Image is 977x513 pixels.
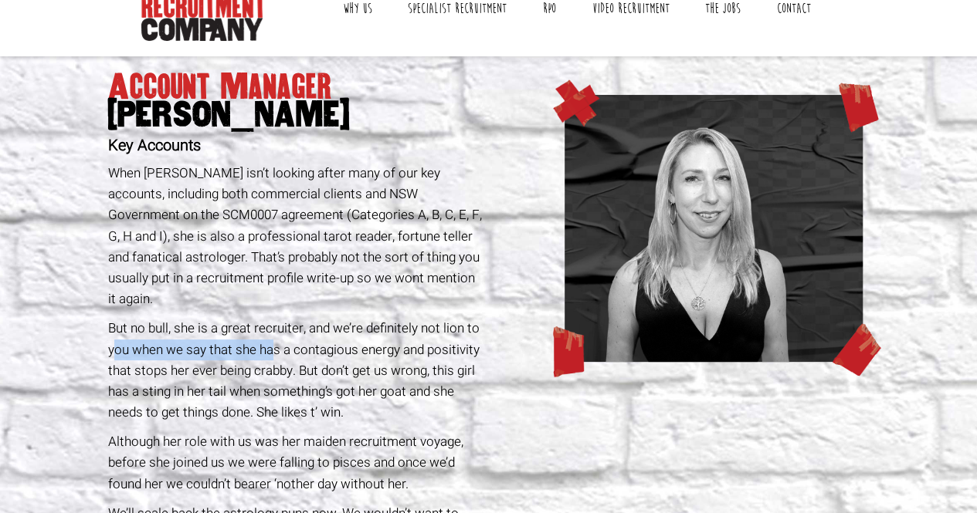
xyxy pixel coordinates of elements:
p: But no bull, she is a great recruiter, and we’re definitely not lion to you when we say that she ... [108,318,483,423]
span: [PERSON_NAME] [108,101,483,129]
p: When [PERSON_NAME] isn’t looking after many of our key accounts, including both commercial client... [108,163,483,309]
img: frankie-www.png [565,95,863,362]
p: Although her role with us was her maiden recruitment voyage, before she joined us we were falling... [108,431,483,494]
h2: Key Accounts [108,137,483,154]
h1: Account Manager [108,73,483,129]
